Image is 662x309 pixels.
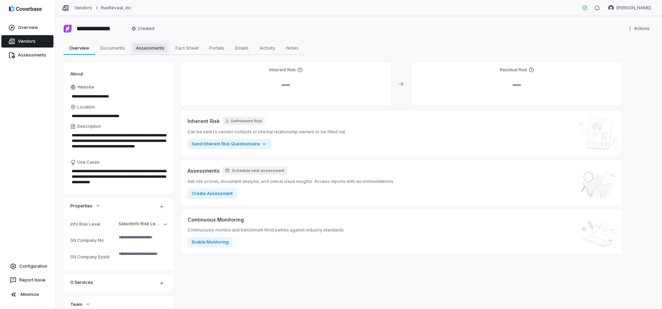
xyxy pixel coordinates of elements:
[98,43,128,52] span: Documents
[101,5,131,11] a: RunReveal, Inc
[70,166,167,187] textarea: Use Cases
[70,111,167,121] input: Location
[232,43,251,52] span: Emails
[3,260,52,272] a: Configuration
[604,3,655,13] button: Samuel Folarin avatar[PERSON_NAME]
[77,104,95,110] span: Location
[74,5,92,11] a: Vendors
[131,26,154,31] span: Created
[1,35,53,48] a: Vendors
[269,67,296,73] h4: Inherent Risk
[1,21,53,34] a: Overview
[119,221,162,226] span: Select Info Risk Level
[77,84,94,90] span: Website
[188,129,345,135] span: Can be sent to vendor contacts or internal relationship owners to be filled out
[616,5,651,11] span: [PERSON_NAME]
[70,92,155,101] input: Website
[188,179,393,184] span: Get risk scores, document analysis, and critical issue insights. Access reports with recommendations
[70,71,83,77] span: About
[222,117,265,125] button: SetInherent Risk
[283,43,301,52] span: Notes
[188,167,220,174] span: Assessments
[70,131,167,157] textarea: Description
[77,124,101,129] span: Description
[207,43,227,52] span: Portals
[70,301,82,307] span: Team
[3,288,52,301] button: Minimize
[9,6,42,12] img: logo-D7KZi-bG.svg
[1,49,53,61] a: Assessments
[133,43,167,52] span: Assessments
[507,80,526,90] span: —
[188,139,271,149] button: Send Inherent Risk Questionnaire
[188,188,237,199] button: Create Assessment
[232,168,284,173] span: Schedule next assessment
[77,159,100,165] span: Use Cases
[608,5,614,11] img: Samuel Folarin avatar
[173,43,201,52] span: Fact Sheet
[188,227,344,233] span: Continuously monitor and benchmark third parties against industry standards
[188,117,220,125] span: Inherent Risk
[625,23,654,34] button: More actions
[70,238,116,243] div: SN Company No
[68,199,103,212] button: Properties
[276,80,295,90] span: —
[3,274,52,286] button: Report Issue
[257,43,278,52] span: Activity
[500,67,527,73] h4: Residual Risk
[70,203,92,209] span: Properties
[70,222,116,227] div: Info Risk Level
[188,237,233,247] button: Enable Monitoring
[67,43,92,52] span: Overview
[222,166,287,175] button: Schedule next assessment
[188,216,244,223] span: Continuous Monitoring
[70,254,116,259] div: SN Company SysId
